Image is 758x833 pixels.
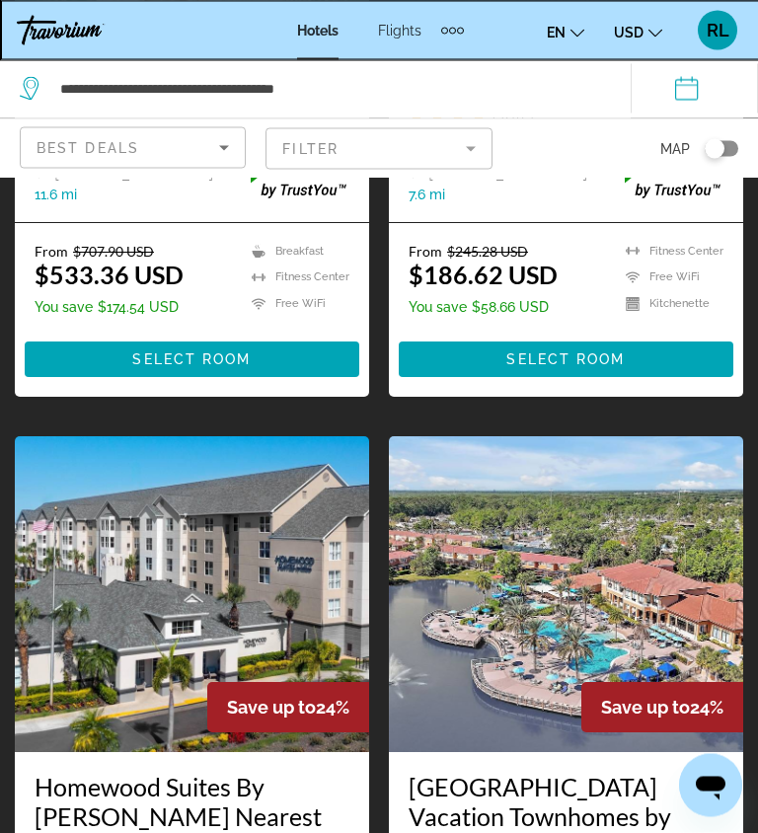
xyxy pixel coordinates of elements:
button: Select Room [25,342,359,378]
li: Free WiFi [616,270,723,287]
li: Breakfast [242,244,349,261]
a: Hotels [297,23,339,38]
button: Change currency [614,18,662,46]
span: RL [707,21,729,40]
span: From [35,244,68,261]
ins: $186.62 USD [409,261,558,290]
span: Select Room [506,352,625,368]
span: en [547,25,566,40]
span: Map [660,135,690,163]
a: Select Room [399,346,733,368]
mat-select: Sort by [37,136,229,160]
img: Hotel image [15,437,369,753]
span: From [409,244,442,261]
p: $174.54 USD [35,300,184,316]
a: Flights [378,23,421,38]
p: $58.66 USD [409,300,558,316]
button: Change language [547,18,584,46]
span: You save [409,300,467,316]
span: 11.6 mi [35,188,77,203]
span: USD [614,25,644,40]
a: Select Room [25,346,359,368]
a: Travorium [17,16,165,45]
span: Best Deals [37,140,139,156]
span: Save up to [227,698,316,719]
button: Select Room [399,342,733,378]
li: Kitchenette [616,296,723,313]
del: $707.90 USD [73,244,154,261]
button: Filter [265,127,492,171]
div: 24% [581,683,743,733]
span: Save up to [601,698,690,719]
li: Free WiFi [242,296,349,313]
div: 24% [207,683,369,733]
del: $245.28 USD [447,244,528,261]
span: 7.6 mi [409,188,445,203]
li: Fitness Center [242,270,349,287]
li: Fitness Center [616,244,723,261]
button: Toggle map [690,140,738,158]
img: Hotel image [389,437,743,753]
iframe: Botón para iniciar la ventana de mensajería [679,754,742,817]
ins: $533.36 USD [35,261,184,290]
button: User Menu [692,10,743,51]
span: Select Room [132,352,251,368]
span: You save [35,300,93,316]
button: Check-in date: Sep 24, 2025 Check-out date: Sep 26, 2025 [631,59,758,118]
button: Extra navigation items [441,15,464,46]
